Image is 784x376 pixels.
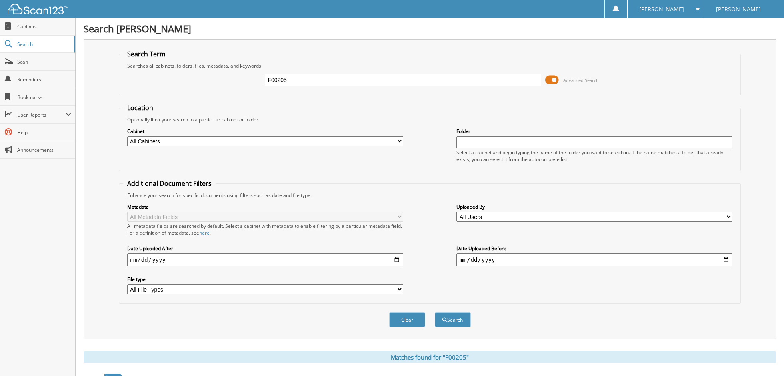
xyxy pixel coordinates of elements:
[17,129,71,136] span: Help
[435,312,471,327] button: Search
[123,50,170,58] legend: Search Term
[456,149,732,163] div: Select a cabinet and begin typing the name of the folder you want to search in. If the name match...
[123,192,737,199] div: Enhance your search for specific documents using filters such as date and file type.
[127,245,403,252] label: Date Uploaded After
[563,77,599,83] span: Advanced Search
[84,22,776,35] h1: Search [PERSON_NAME]
[123,62,737,69] div: Searches all cabinets, folders, files, metadata, and keywords
[17,111,66,118] span: User Reports
[127,223,403,236] div: All metadata fields are searched by default. Select a cabinet with metadata to enable filtering b...
[8,4,68,14] img: scan123-logo-white.svg
[123,179,216,188] legend: Additional Document Filters
[123,103,157,112] legend: Location
[456,245,732,252] label: Date Uploaded Before
[84,351,776,363] div: Matches found for "F00205"
[456,253,732,266] input: end
[456,128,732,135] label: Folder
[17,58,71,65] span: Scan
[127,203,403,210] label: Metadata
[123,116,737,123] div: Optionally limit your search to a particular cabinet or folder
[639,7,684,12] span: [PERSON_NAME]
[17,94,71,101] span: Bookmarks
[17,23,71,30] span: Cabinets
[456,203,732,210] label: Uploaded By
[127,276,403,283] label: File type
[199,229,210,236] a: here
[127,128,403,135] label: Cabinet
[716,7,761,12] span: [PERSON_NAME]
[17,76,71,83] span: Reminders
[389,312,425,327] button: Clear
[127,253,403,266] input: start
[17,41,70,48] span: Search
[17,147,71,153] span: Announcements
